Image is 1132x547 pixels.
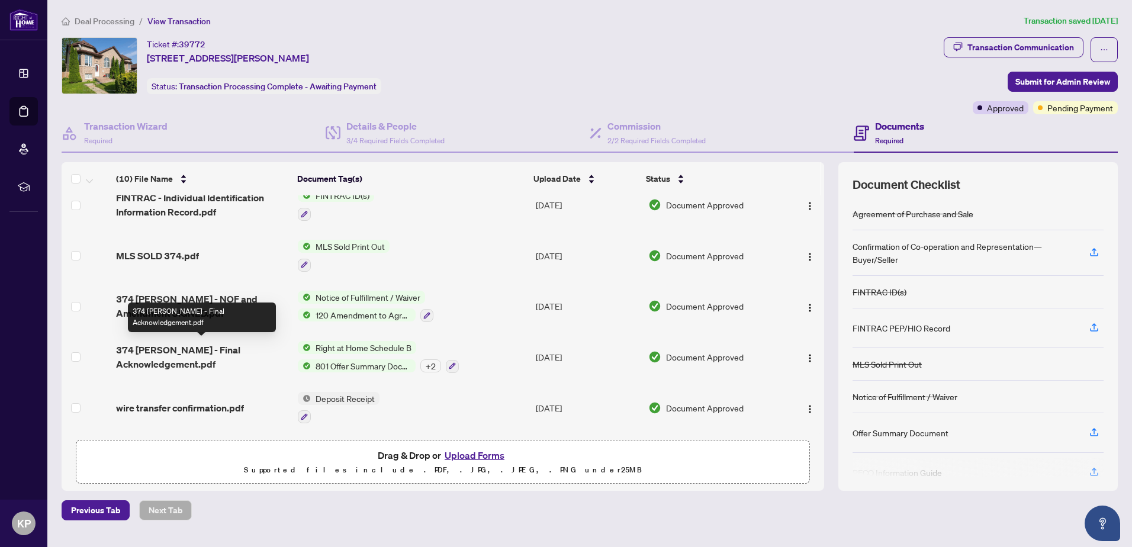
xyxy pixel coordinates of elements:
[607,136,706,145] span: 2/2 Required Fields Completed
[420,359,441,372] div: + 2
[800,347,819,366] button: Logo
[805,404,815,414] img: Logo
[1100,46,1108,54] span: ellipsis
[853,207,973,220] div: Agreement of Purchase and Sale
[531,281,644,332] td: [DATE]
[853,426,948,439] div: Offer Summary Document
[128,303,276,332] div: 374 [PERSON_NAME] - Final Acknowledgement.pdf
[298,359,311,372] img: Status Icon
[147,51,309,65] span: [STREET_ADDRESS][PERSON_NAME]
[298,189,311,202] img: Status Icon
[666,401,744,414] span: Document Approved
[853,390,957,403] div: Notice of Fulfillment / Waiver
[139,14,143,28] li: /
[531,332,644,382] td: [DATE]
[298,240,390,272] button: Status IconMLS Sold Print Out
[531,230,644,281] td: [DATE]
[853,285,906,298] div: FINTRAC ID(s)
[666,350,744,363] span: Document Approved
[853,176,960,193] span: Document Checklist
[800,398,819,417] button: Logo
[1015,72,1110,91] span: Submit for Admin Review
[648,401,661,414] img: Document Status
[311,392,380,405] span: Deposit Receipt
[853,358,922,371] div: MLS Sold Print Out
[805,252,815,262] img: Logo
[853,240,1075,266] div: Confirmation of Co-operation and Representation—Buyer/Seller
[9,9,38,31] img: logo
[800,297,819,316] button: Logo
[298,341,459,373] button: Status IconRight at Home Schedule BStatus Icon801 Offer Summary Document - For use with Agreement...
[311,240,390,253] span: MLS Sold Print Out
[298,291,433,323] button: Status IconNotice of Fulfillment / WaiverStatus Icon120 Amendment to Agreement of Purchase and Sale
[292,162,529,195] th: Document Tag(s)
[805,201,815,211] img: Logo
[1047,101,1113,114] span: Pending Payment
[84,136,112,145] span: Required
[805,303,815,313] img: Logo
[298,392,311,405] img: Status Icon
[311,341,416,354] span: Right at Home Schedule B
[111,162,292,195] th: (10) File Name
[646,172,670,185] span: Status
[116,292,288,320] span: 374 [PERSON_NAME] - NOF and Amendment SIGNED.pdf
[1024,14,1118,28] article: Transaction saved [DATE]
[531,382,644,433] td: [DATE]
[853,321,950,334] div: FINTRAC PEP/HIO Record
[531,179,644,230] td: [DATE]
[800,195,819,214] button: Logo
[967,38,1074,57] div: Transaction Communication
[17,515,31,532] span: KP
[311,291,425,304] span: Notice of Fulfillment / Waiver
[378,448,508,463] span: Drag & Drop or
[62,17,70,25] span: home
[533,172,581,185] span: Upload Date
[1085,506,1120,541] button: Open asap
[62,500,130,520] button: Previous Tab
[116,401,244,415] span: wire transfer confirmation.pdf
[607,119,706,133] h4: Commission
[875,119,924,133] h4: Documents
[311,189,374,202] span: FINTRAC ID(s)
[179,81,377,92] span: Transaction Processing Complete - Awaiting Payment
[648,350,661,363] img: Document Status
[84,119,168,133] h4: Transaction Wizard
[83,463,802,477] p: Supported files include .PDF, .JPG, .JPEG, .PNG under 25 MB
[346,119,445,133] h4: Details & People
[147,37,205,51] div: Ticket #:
[441,448,508,463] button: Upload Forms
[311,308,416,321] span: 120 Amendment to Agreement of Purchase and Sale
[116,249,199,263] span: MLS SOLD 374.pdf
[805,353,815,363] img: Logo
[666,198,744,211] span: Document Approved
[346,136,445,145] span: 3/4 Required Fields Completed
[800,246,819,265] button: Logo
[147,16,211,27] span: View Transaction
[147,78,381,94] div: Status:
[529,162,641,195] th: Upload Date
[179,39,205,50] span: 39772
[666,300,744,313] span: Document Approved
[71,501,120,520] span: Previous Tab
[76,440,809,484] span: Drag & Drop orUpload FormsSupported files include .PDF, .JPG, .JPEG, .PNG under25MB
[648,249,661,262] img: Document Status
[944,37,1083,57] button: Transaction Communication
[641,162,782,195] th: Status
[666,249,744,262] span: Document Approved
[298,341,311,354] img: Status Icon
[1008,72,1118,92] button: Submit for Admin Review
[116,191,288,219] span: FINTRAC - Individual Identification Information Record.pdf
[311,359,416,372] span: 801 Offer Summary Document - For use with Agreement of Purchase and Sale
[298,291,311,304] img: Status Icon
[75,16,134,27] span: Deal Processing
[648,300,661,313] img: Document Status
[298,189,374,221] button: Status IconFINTRAC ID(s)
[298,308,311,321] img: Status Icon
[298,240,311,253] img: Status Icon
[875,136,903,145] span: Required
[139,500,192,520] button: Next Tab
[987,101,1024,114] span: Approved
[298,392,380,424] button: Status IconDeposit Receipt
[116,172,173,185] span: (10) File Name
[62,38,137,94] img: IMG-X12220993_1.jpg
